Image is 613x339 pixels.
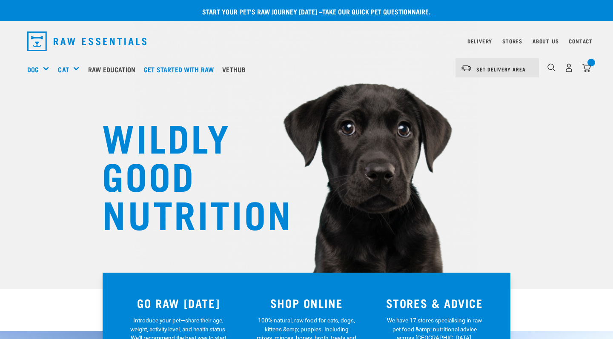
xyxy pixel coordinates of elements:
[582,63,591,72] img: home-icon@2x.png
[102,117,272,232] h1: WILDLY GOOD NUTRITION
[533,40,559,43] a: About Us
[58,64,69,74] a: Cat
[27,31,146,51] img: Raw Essentials Logo
[27,64,39,74] a: Dog
[461,64,472,72] img: van-moving.png
[120,296,238,310] h3: GO RAW [DATE]
[569,40,593,43] a: Contact
[502,40,522,43] a: Stores
[220,52,252,86] a: Vethub
[547,63,556,71] img: home-icon-1@2x.png
[375,296,493,310] h3: STORES & ADVICE
[476,68,526,71] span: Set Delivery Area
[322,9,430,13] a: take our quick pet questionnaire.
[564,63,573,72] img: user.png
[467,40,492,43] a: Delivery
[20,28,593,54] nav: dropdown navigation
[86,52,142,86] a: Raw Education
[142,52,220,86] a: Get started with Raw
[248,296,366,310] h3: SHOP ONLINE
